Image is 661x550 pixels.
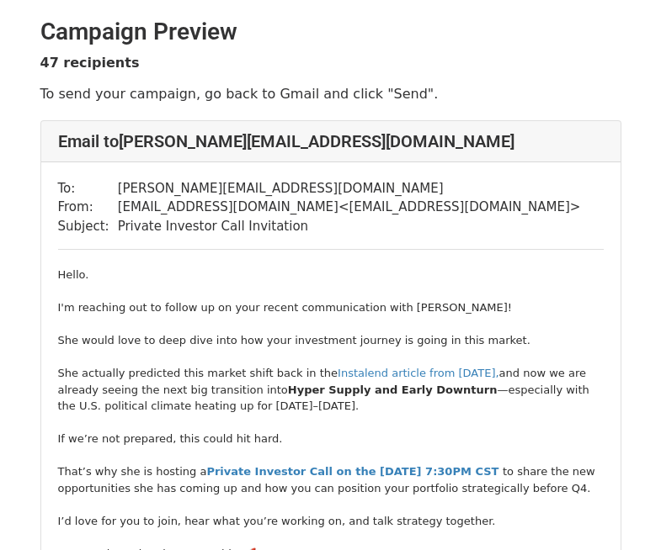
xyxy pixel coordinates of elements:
div: She actually predicted this market shift back in the and now we are already seeing the next big t... [58,365,604,415]
td: To: [58,179,118,198]
iframe: Chat Widget [577,469,661,550]
div: I’d love for you to join, hear what you’re working on, and talk strategy together. [58,513,604,530]
strong: 47 recipients [40,55,140,71]
td: [EMAIL_ADDRESS][DOMAIN_NAME] < [EMAIL_ADDRESS][DOMAIN_NAME] > [118,198,581,217]
h4: Email to [PERSON_NAME][EMAIL_ADDRESS][DOMAIN_NAME] [58,131,604,151]
td: Subject: [58,217,118,236]
td: From: [58,198,118,217]
div: If we’re not prepared, this could hit hard. [58,431,604,447]
strong: Hyper Supply and Early Downturn [288,383,498,396]
div: Hello. [58,267,604,283]
p: To send your campaign, go back to Gmail and click "Send". [40,85,621,103]
div: That’s why she is hosting a to share the new opportunities she has coming up and how you can posi... [58,463,604,496]
a: Instalend article from [DATE], [338,367,499,379]
h2: Campaign Preview [40,18,621,46]
div: She would love to deep dive into how your investment journey is going in this market. [58,332,604,349]
td: Private Investor Call Invitation [118,217,581,236]
div: I'm reaching out to follow up on your recent communication with [PERSON_NAME]! [58,299,604,316]
td: [PERSON_NAME][EMAIL_ADDRESS][DOMAIN_NAME] [118,179,581,198]
a: Private Investor Call on the [DATE] 7:30PM CST [206,465,498,478]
